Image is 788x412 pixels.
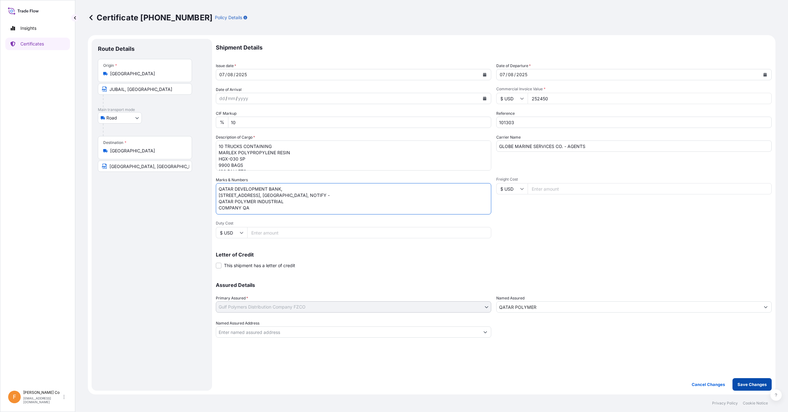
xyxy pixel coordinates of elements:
[23,396,62,404] p: [EMAIL_ADDRESS][DOMAIN_NAME]
[98,83,192,95] input: Text to appear on certificate
[216,320,259,326] label: Named Assured Address
[496,295,524,301] label: Named Assured
[216,177,248,183] label: Marks & Numbers
[103,63,117,68] div: Origin
[20,25,36,31] p: Insights
[687,378,730,391] button: Cancel Changes
[98,161,192,172] input: Text to appear on certificate
[506,71,507,78] div: /
[732,378,772,391] button: Save Changes
[219,95,226,102] div: day,
[216,140,491,171] textarea: 10 TRUCKS CONTAINING MARLEX POLYPROPYLENE RESIN HGX-030 SP 9900 BAGS 180 PALLETS 55 BAGS ON EACH ...
[496,177,772,182] span: Freight Cost
[98,112,142,124] button: Select transport
[110,148,184,154] input: Destination
[216,183,491,214] textarea: QATAR DEVELOPMENT BANK, [STREET_ADDRESS], [GEOGRAPHIC_DATA], NOTIFY - QATAR POLYMER INDUSTRIAL CO...
[507,71,514,78] div: month,
[227,71,234,78] div: month,
[516,71,528,78] div: year,
[225,71,227,78] div: /
[215,14,242,21] p: Policy Details
[528,93,772,104] input: Enter amount
[216,87,242,93] span: Date of Arrival
[216,117,228,128] div: %
[760,70,770,80] button: Calendar
[712,401,738,406] a: Privacy Policy
[496,87,772,92] span: Commercial Invoice Value
[480,93,490,103] button: Calendar
[528,183,772,194] input: Enter amount
[228,117,491,128] input: Enter percentage between 0 and 10%
[216,110,237,117] label: CIF Markup
[496,134,521,140] label: Carrier Name
[497,301,760,313] input: Assured Name
[237,95,249,102] div: year,
[499,71,506,78] div: day,
[235,71,248,78] div: year,
[216,39,772,56] p: Shipment Details
[216,221,491,226] span: Duty Cost
[480,70,490,80] button: Calendar
[216,295,248,301] span: Primary Assured
[760,301,771,313] button: Show suggestions
[106,115,117,121] span: Road
[227,95,236,102] div: month,
[23,390,62,395] p: [PERSON_NAME] Co
[98,107,206,112] p: Main transport mode
[692,381,725,388] p: Cancel Changes
[216,326,480,338] input: Named Assured Address
[20,41,44,47] p: Certificates
[480,326,491,338] button: Show suggestions
[98,45,135,53] p: Route Details
[234,71,235,78] div: /
[216,63,236,69] span: Issue date
[216,134,255,140] label: Description of Cargo
[737,381,767,388] p: Save Changes
[88,13,212,23] p: Certificate [PHONE_NUMBER]
[743,401,768,406] a: Cookie Notice
[496,110,515,117] label: Reference
[514,71,516,78] div: /
[236,95,237,102] div: /
[216,301,491,313] button: Gulf Polymers Distribution Company FZCO
[226,95,227,102] div: /
[103,140,126,145] div: Destination
[496,117,772,128] input: Enter booking reference
[216,252,772,257] p: Letter of Credit
[247,227,491,238] input: Enter amount
[219,304,306,310] span: Gulf Polymers Distribution Company FZCO
[216,283,772,288] p: Assured Details
[5,38,70,50] a: Certificates
[496,140,772,152] input: Enter name
[496,63,531,69] span: Date of Departure
[219,71,225,78] div: day,
[13,394,16,400] span: F
[5,22,70,34] a: Insights
[110,71,184,77] input: Origin
[224,262,295,269] span: This shipment has a letter of credit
